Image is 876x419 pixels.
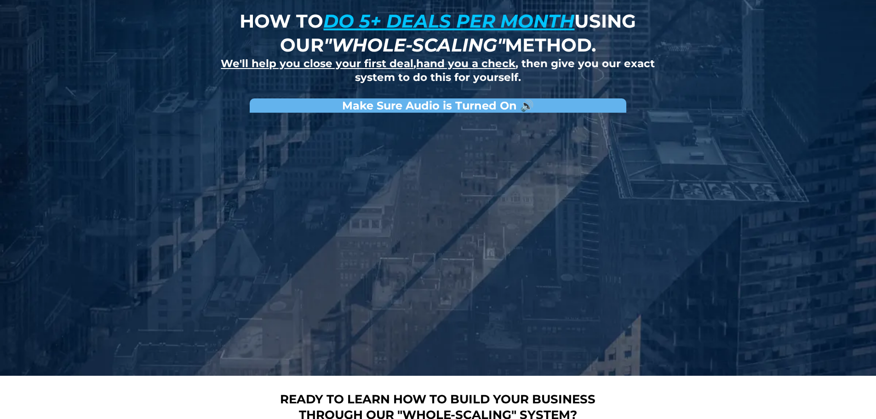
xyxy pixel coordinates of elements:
[221,57,655,84] strong: , , then give you our exact system to do this for yourself.
[324,34,505,56] em: "whole-scaling"
[416,57,515,70] u: hand you a check
[240,10,636,56] strong: How to using our method.
[221,57,413,70] u: We'll help you close your first deal
[342,99,534,112] strong: Make Sure Audio is Turned On 🔊
[323,10,574,32] u: do 5+ deals per month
